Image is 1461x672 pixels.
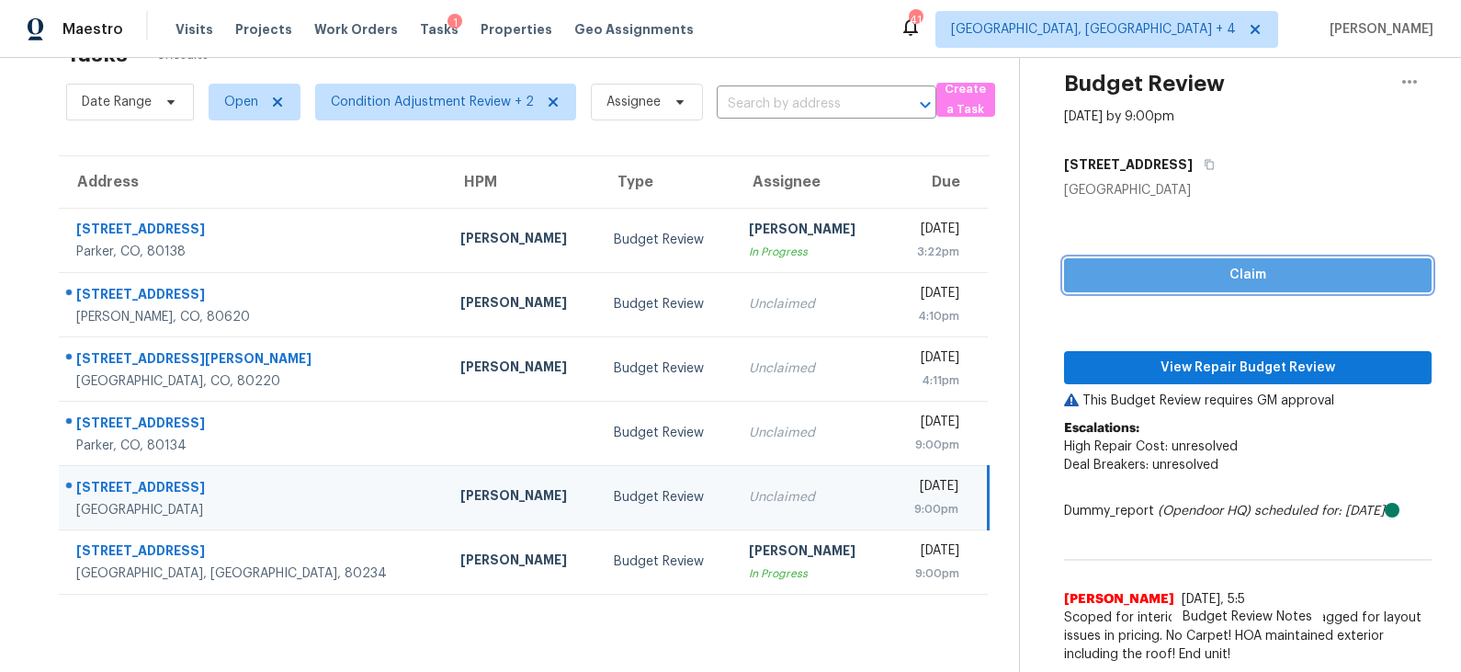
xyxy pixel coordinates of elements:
[614,488,719,507] div: Budget Review
[76,478,431,501] div: [STREET_ADDRESS]
[446,156,599,208] th: HPM
[902,307,959,325] div: 4:10pm
[59,156,446,208] th: Address
[902,348,959,371] div: [DATE]
[614,552,719,571] div: Budget Review
[1079,357,1417,380] span: View Repair Budget Review
[614,424,719,442] div: Budget Review
[599,156,734,208] th: Type
[749,424,873,442] div: Unclaimed
[1079,264,1417,287] span: Claim
[76,564,431,583] div: [GEOGRAPHIC_DATA], [GEOGRAPHIC_DATA], 80234
[1158,505,1251,518] i: (Opendoor HQ)
[749,564,873,583] div: In Progress
[1182,593,1245,606] span: [DATE], 5:5
[888,156,988,208] th: Due
[224,93,258,111] span: Open
[176,20,213,39] span: Visits
[62,20,123,39] span: Maestro
[946,79,986,121] span: Create a Task
[909,11,922,29] div: 41
[1064,155,1193,174] h5: [STREET_ADDRESS]
[574,20,694,39] span: Geo Assignments
[331,93,534,111] span: Condition Adjustment Review + 2
[614,359,719,378] div: Budget Review
[76,372,431,391] div: [GEOGRAPHIC_DATA], CO, 80220
[76,243,431,261] div: Parker, CO, 80138
[1322,20,1433,39] span: [PERSON_NAME]
[902,500,958,518] div: 9:00pm
[902,541,959,564] div: [DATE]
[936,83,995,117] button: Create a Task
[951,20,1236,39] span: [GEOGRAPHIC_DATA], [GEOGRAPHIC_DATA] + 4
[420,23,459,36] span: Tasks
[460,358,584,381] div: [PERSON_NAME]
[76,541,431,564] div: [STREET_ADDRESS]
[76,308,431,326] div: [PERSON_NAME], CO, 80620
[614,231,719,249] div: Budget Review
[902,477,958,500] div: [DATE]
[1172,608,1323,626] span: Budget Review Notes
[82,93,152,111] span: Date Range
[460,551,584,574] div: [PERSON_NAME]
[1064,422,1139,435] b: Escalations:
[902,436,959,454] div: 9:00pm
[460,486,584,509] div: [PERSON_NAME]
[1064,108,1174,126] div: [DATE] by 9:00pm
[1254,505,1385,518] i: scheduled for: [DATE]
[749,541,873,564] div: [PERSON_NAME]
[606,93,661,111] span: Assignee
[902,220,959,243] div: [DATE]
[1064,609,1432,664] span: Scoped for interior and exterior repairs, flagged for layout issues in pricing. No Carpet! HOA ma...
[749,295,873,313] div: Unclaimed
[902,243,959,261] div: 3:22pm
[749,220,873,243] div: [PERSON_NAME]
[902,413,959,436] div: [DATE]
[1064,351,1432,385] button: View Repair Budget Review
[76,414,431,437] div: [STREET_ADDRESS]
[481,20,552,39] span: Properties
[902,564,959,583] div: 9:00pm
[76,285,431,308] div: [STREET_ADDRESS]
[447,14,462,32] div: 1
[1064,74,1225,93] h2: Budget Review
[460,229,584,252] div: [PERSON_NAME]
[76,437,431,455] div: Parker, CO, 80134
[1064,181,1432,199] div: [GEOGRAPHIC_DATA]
[749,359,873,378] div: Unclaimed
[76,220,431,243] div: [STREET_ADDRESS]
[717,90,885,119] input: Search by address
[1064,502,1432,520] div: Dummy_report
[902,284,959,307] div: [DATE]
[749,243,873,261] div: In Progress
[749,488,873,507] div: Unclaimed
[314,20,398,39] span: Work Orders
[1064,392,1432,410] p: This Budget Review requires GM approval
[1064,459,1218,472] span: Deal Breakers: unresolved
[614,295,719,313] div: Budget Review
[1064,440,1238,453] span: High Repair Cost: unresolved
[734,156,888,208] th: Assignee
[1193,148,1217,181] button: Copy Address
[1064,590,1174,609] span: [PERSON_NAME]
[235,20,292,39] span: Projects
[76,349,431,372] div: [STREET_ADDRESS][PERSON_NAME]
[66,45,128,63] h2: Tasks
[902,371,959,390] div: 4:11pm
[912,92,938,118] button: Open
[1064,258,1432,292] button: Claim
[76,501,431,519] div: [GEOGRAPHIC_DATA]
[460,293,584,316] div: [PERSON_NAME]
